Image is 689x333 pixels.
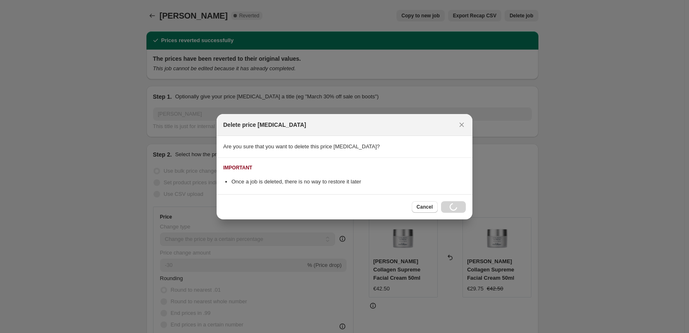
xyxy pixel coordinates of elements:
button: Close [456,119,467,131]
span: Are you sure that you want to delete this price [MEDICAL_DATA]? [223,143,380,150]
div: IMPORTANT [223,164,252,171]
li: Once a job is deleted, there is no way to restore it later [231,178,466,186]
button: Cancel [412,201,438,213]
span: Cancel [417,204,433,210]
h2: Delete price [MEDICAL_DATA] [223,121,306,129]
